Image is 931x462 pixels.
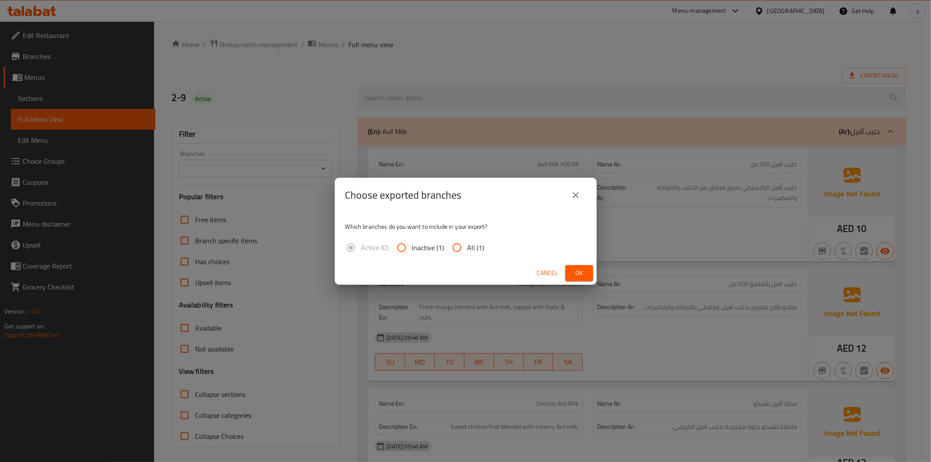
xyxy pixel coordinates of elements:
h2: Choose exported branches [345,188,462,202]
button: Ok [565,265,593,281]
p: Which branches do you want to include in your export? [345,222,586,231]
span: Inactive (1) [412,242,444,253]
span: Active (0) [361,242,389,253]
span: Cancel [537,268,558,279]
button: close [565,185,586,206]
span: All (1) [467,242,484,253]
button: Cancel [534,265,562,281]
span: Ok [572,268,586,279]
